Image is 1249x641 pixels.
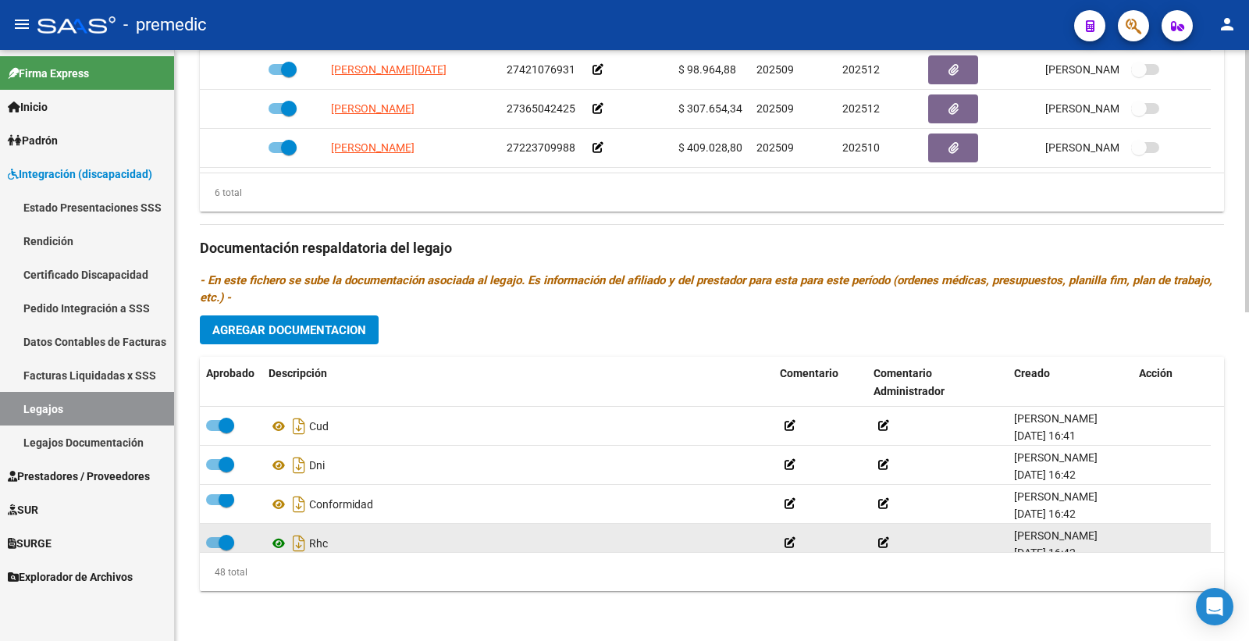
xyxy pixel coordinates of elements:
[780,367,838,379] span: Comentario
[200,184,242,201] div: 6 total
[756,63,794,76] span: 202509
[1014,412,1098,425] span: [PERSON_NAME]
[200,564,247,581] div: 48 total
[874,367,945,397] span: Comentario Administrador
[842,63,880,76] span: 202512
[8,568,133,586] span: Explorador de Archivos
[8,98,48,116] span: Inicio
[1133,357,1211,408] datatable-header-cell: Acción
[507,102,575,115] span: 27365042425
[289,453,309,478] i: Descargar documento
[289,492,309,517] i: Descargar documento
[123,8,207,42] span: - premedic
[200,273,1212,304] i: - En este fichero se sube la documentación asociada al legajo. Es información del afiliado y del ...
[507,63,575,76] span: 27421076931
[678,141,742,154] span: $ 409.028,80
[1139,367,1172,379] span: Acción
[8,132,58,149] span: Padrón
[269,492,767,517] div: Conformidad
[212,323,366,337] span: Agregar Documentacion
[269,453,767,478] div: Dni
[1014,547,1076,559] span: [DATE] 16:42
[200,237,1224,259] h3: Documentación respaldatoria del legajo
[1045,102,1168,115] span: [PERSON_NAME] [DATE]
[289,531,309,556] i: Descargar documento
[1014,507,1076,520] span: [DATE] 16:42
[8,535,52,552] span: SURGE
[1014,529,1098,542] span: [PERSON_NAME]
[1196,588,1233,625] div: Open Intercom Messenger
[1014,367,1050,379] span: Creado
[678,63,736,76] span: $ 98.964,88
[842,141,880,154] span: 202510
[331,141,415,154] span: [PERSON_NAME]
[331,102,415,115] span: [PERSON_NAME]
[269,367,327,379] span: Descripción
[1014,468,1076,481] span: [DATE] 16:42
[1008,357,1133,408] datatable-header-cell: Creado
[867,357,1008,408] datatable-header-cell: Comentario Administrador
[678,102,742,115] span: $ 307.654,34
[1014,490,1098,503] span: [PERSON_NAME]
[774,357,867,408] datatable-header-cell: Comentario
[200,357,262,408] datatable-header-cell: Aprobado
[262,357,774,408] datatable-header-cell: Descripción
[756,102,794,115] span: 202509
[1045,63,1168,76] span: [PERSON_NAME] [DATE]
[200,315,379,344] button: Agregar Documentacion
[8,65,89,82] span: Firma Express
[12,15,31,34] mat-icon: menu
[1045,141,1168,154] span: [PERSON_NAME] [DATE]
[206,367,254,379] span: Aprobado
[8,501,38,518] span: SUR
[842,102,880,115] span: 202512
[269,414,767,439] div: Cud
[8,468,150,485] span: Prestadores / Proveedores
[1218,15,1237,34] mat-icon: person
[8,166,152,183] span: Integración (discapacidad)
[507,141,575,154] span: 27223709988
[269,531,767,556] div: Rhc
[331,63,447,76] span: [PERSON_NAME][DATE]
[1014,429,1076,442] span: [DATE] 16:41
[1014,451,1098,464] span: [PERSON_NAME]
[289,414,309,439] i: Descargar documento
[756,141,794,154] span: 202509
